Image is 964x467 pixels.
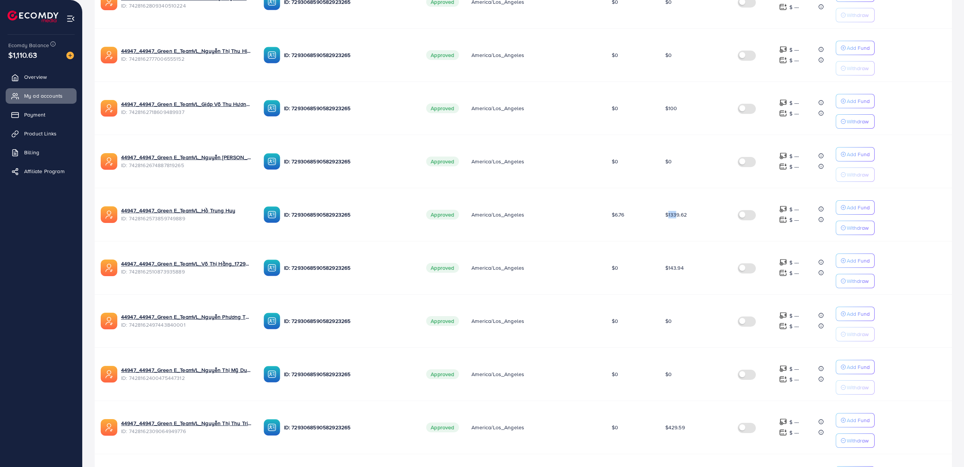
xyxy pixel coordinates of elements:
[612,211,625,218] span: $6.76
[121,374,252,382] span: ID: 7428162400475447312
[101,100,117,117] img: ic-ads-acc.e4c84228.svg
[847,203,870,212] p: Add Fund
[847,11,869,20] p: Withdraw
[121,366,252,382] div: <span class='underline'>44947_44947_Green E_TeamVL_Nguyễn Thị Mỹ Duyên_1729503848378</span></br>7...
[101,313,117,329] img: ic-ads-acc.e4c84228.svg
[789,375,799,384] p: $ ---
[836,253,875,268] button: Add Fund
[779,216,787,224] img: top-up amount
[24,167,64,175] span: Affiliate Program
[779,322,787,330] img: top-up amount
[847,43,870,52] p: Add Fund
[121,321,252,329] span: ID: 7428162497443840001
[836,114,875,129] button: Withdraw
[284,104,414,113] p: ID: 7293068590582923265
[24,111,45,118] span: Payment
[847,223,869,232] p: Withdraw
[665,211,687,218] span: $1339.62
[101,47,117,63] img: ic-ads-acc.e4c84228.svg
[847,309,870,318] p: Add Fund
[779,365,787,373] img: top-up amount
[471,317,524,325] span: America/Los_Angeles
[836,360,875,374] button: Add Fund
[847,363,870,372] p: Add Fund
[101,260,117,276] img: ic-ads-acc.e4c84228.svg
[612,104,618,112] span: $0
[836,307,875,321] button: Add Fund
[264,313,280,329] img: ic-ba-acc.ded83a64.svg
[264,366,280,383] img: ic-ba-acc.ded83a64.svg
[836,61,875,75] button: Withdraw
[121,419,252,427] a: 44947_44947_Green E_TeamVL_Nguyễn Thị Thu Trinh_1729503835020
[847,97,870,106] p: Add Fund
[284,370,414,379] p: ID: 7293068590582923265
[121,161,252,169] span: ID: 7428162674887819265
[665,158,672,165] span: $0
[101,206,117,223] img: ic-ads-acc.e4c84228.svg
[612,158,618,165] span: $0
[847,117,869,126] p: Withdraw
[836,41,875,55] button: Add Fund
[426,369,459,379] span: Approved
[426,422,459,432] span: Approved
[426,316,459,326] span: Approved
[284,423,414,432] p: ID: 7293068590582923265
[789,311,799,320] p: $ ---
[121,268,252,275] span: ID: 7428162510873935889
[847,64,869,73] p: Withdraw
[121,100,252,108] a: 44947_44947_Green E_TeamVL_Giáp Võ Thu Hương_1729503926299
[779,429,787,436] img: top-up amount
[789,205,799,214] p: $ ---
[121,207,252,222] div: <span class='underline'>44947_44947_Green E_TeamVL_Hồ Trung Huy</span></br>7428162573859749889
[836,167,875,182] button: Withdraw
[789,215,799,224] p: $ ---
[836,94,875,108] button: Add Fund
[101,366,117,383] img: ic-ads-acc.e4c84228.svg
[121,154,252,161] a: 44947_44947_Green E_TeamVL_Nguyễn [PERSON_NAME] Mãi_1729503912872
[6,164,77,179] a: Affiliate Program
[471,211,524,218] span: America/Los_Angeles
[789,322,799,331] p: $ ---
[121,47,252,55] a: 44947_44947_Green E_TeamVL_Nguyễn Thị Thu Hiền_1729503938840
[6,107,77,122] a: Payment
[779,269,787,277] img: top-up amount
[121,108,252,116] span: ID: 7428162718609489937
[612,370,618,378] span: $0
[121,55,252,63] span: ID: 7428162777006555152
[779,418,787,426] img: top-up amount
[426,263,459,273] span: Approved
[264,206,280,223] img: ic-ba-acc.ded83a64.svg
[779,163,787,171] img: top-up amount
[426,103,459,113] span: Approved
[284,263,414,272] p: ID: 7293068590582923265
[847,383,869,392] p: Withdraw
[847,256,870,265] p: Add Fund
[471,51,524,59] span: America/Los_Angeles
[121,366,252,374] a: 44947_44947_Green E_TeamVL_Nguyễn Thị Mỹ Duyên_1729503848378
[264,100,280,117] img: ic-ba-acc.ded83a64.svg
[426,210,459,220] span: Approved
[665,317,672,325] span: $0
[836,413,875,427] button: Add Fund
[612,264,618,272] span: $0
[264,47,280,63] img: ic-ba-acc.ded83a64.svg
[789,152,799,161] p: $ ---
[847,170,869,179] p: Withdraw
[264,419,280,436] img: ic-ba-acc.ded83a64.svg
[847,416,870,425] p: Add Fund
[8,11,58,22] img: logo
[836,274,875,288] button: Withdraw
[121,313,252,321] a: 44947_44947_Green E_TeamVL_Nguyễn Phương Thuý_1729503881478
[789,162,799,171] p: $ ---
[665,51,672,59] span: $0
[836,200,875,215] button: Add Fund
[836,8,875,22] button: Withdraw
[471,424,524,431] span: America/Los_Angeles
[779,56,787,64] img: top-up amount
[471,104,524,112] span: America/Los_Angeles
[836,380,875,395] button: Withdraw
[8,41,49,49] span: Ecomdy Balance
[789,3,799,12] p: $ ---
[789,109,799,118] p: $ ---
[836,221,875,235] button: Withdraw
